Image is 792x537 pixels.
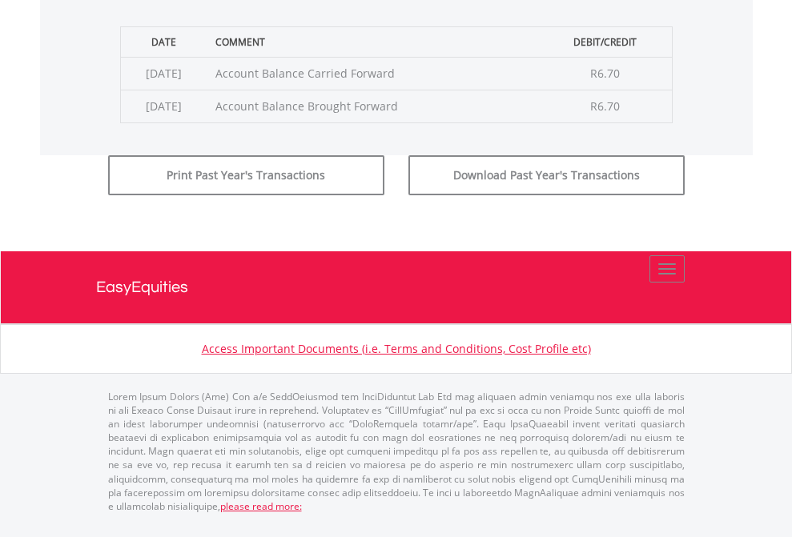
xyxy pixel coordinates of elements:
td: [DATE] [120,57,207,90]
button: Print Past Year's Transactions [108,155,384,195]
th: Debit/Credit [539,26,672,57]
p: Lorem Ipsum Dolors (Ame) Con a/e SeddOeiusmod tem InciDiduntut Lab Etd mag aliquaen admin veniamq... [108,390,685,513]
th: Date [120,26,207,57]
td: Account Balance Carried Forward [207,57,539,90]
a: Access Important Documents (i.e. Terms and Conditions, Cost Profile etc) [202,341,591,356]
td: [DATE] [120,90,207,122]
button: Download Past Year's Transactions [408,155,685,195]
span: R6.70 [590,66,620,81]
a: EasyEquities [96,251,697,323]
td: Account Balance Brought Forward [207,90,539,122]
a: please read more: [220,499,302,513]
th: Comment [207,26,539,57]
span: R6.70 [590,98,620,114]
